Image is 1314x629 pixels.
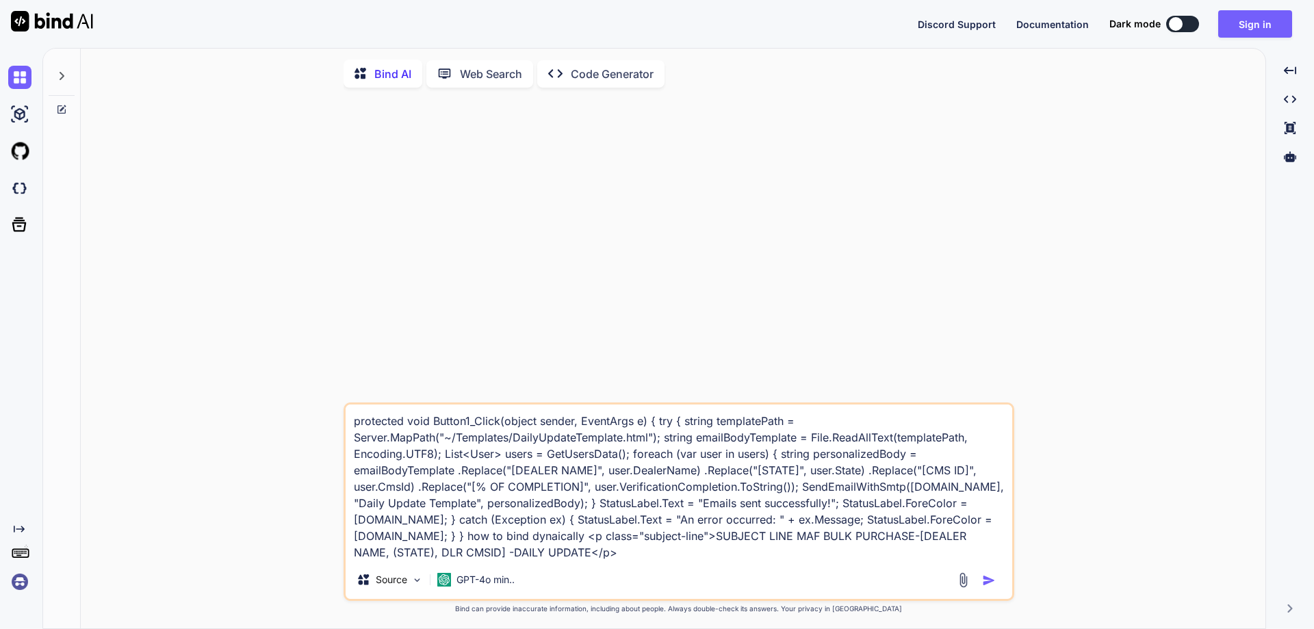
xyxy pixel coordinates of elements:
[918,17,996,31] button: Discord Support
[460,66,522,82] p: Web Search
[1016,18,1089,30] span: Documentation
[1016,17,1089,31] button: Documentation
[8,140,31,163] img: githubLight
[11,11,93,31] img: Bind AI
[918,18,996,30] span: Discord Support
[1218,10,1292,38] button: Sign in
[955,572,971,588] img: attachment
[8,177,31,200] img: darkCloudIdeIcon
[411,574,423,586] img: Pick Models
[376,573,407,587] p: Source
[982,574,996,587] img: icon
[344,604,1014,614] p: Bind can provide inaccurate information, including about people. Always double-check its answers....
[1109,17,1161,31] span: Dark mode
[8,103,31,126] img: ai-studio
[374,66,411,82] p: Bind AI
[437,573,451,587] img: GPT-4o mini
[346,405,1012,561] textarea: protected void Button1_Click(object sender, EventArgs e) { try { string templatePath = Server.Map...
[8,570,31,593] img: signin
[571,66,654,82] p: Code Generator
[8,66,31,89] img: chat
[456,573,515,587] p: GPT-4o min..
